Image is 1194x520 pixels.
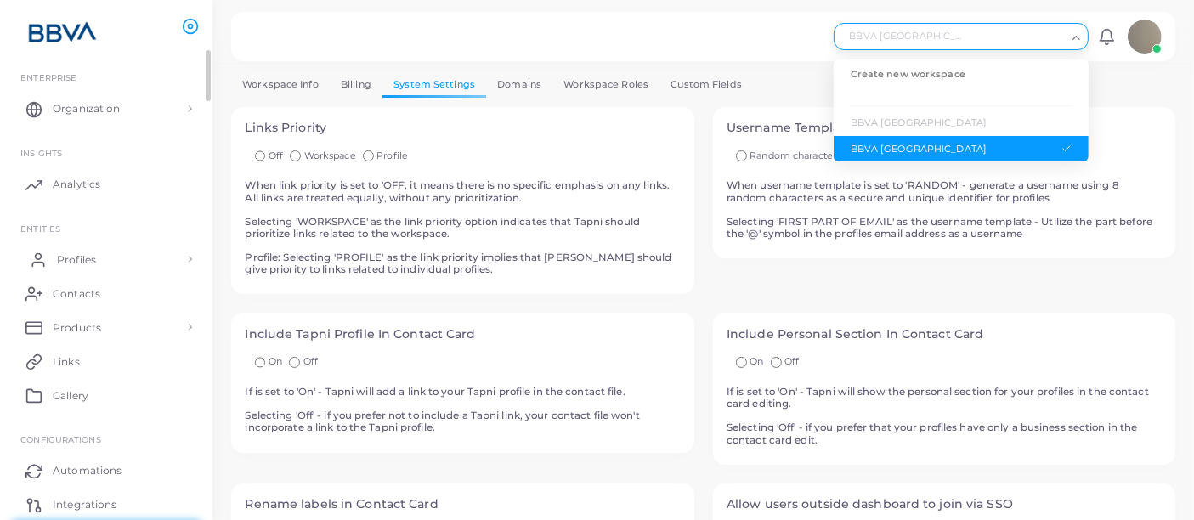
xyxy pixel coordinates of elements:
[486,72,552,97] a: Domains
[53,463,122,478] span: Automations
[750,150,840,161] span: Random characters
[851,142,1072,156] div: BBVA [GEOGRAPHIC_DATA]
[269,150,283,161] span: Off
[13,454,200,488] a: Automations
[851,105,1072,130] div: BBVA [GEOGRAPHIC_DATA]
[727,497,1162,512] h4: Allow users outside dashboard to join via SSO
[13,167,200,201] a: Analytics
[727,386,1162,446] h5: If is set to 'On' - Tapni will show the personal section for your profiles in the contact card ed...
[303,355,318,367] span: Off
[834,23,1089,50] div: Search for option
[269,355,282,367] span: On
[330,72,382,97] a: Billing
[53,320,101,336] span: Products
[841,27,1066,46] input: Search for option
[727,327,1162,342] h4: Include Personal Section In Contact Card
[246,179,681,275] h5: When link priority is set to 'OFF', it means there is no specific emphasis on any links. All link...
[13,310,200,344] a: Products
[53,101,120,116] span: Organization
[13,344,200,378] a: Links
[57,252,96,268] span: Profiles
[53,177,100,192] span: Analytics
[727,179,1162,240] h5: When username template is set to 'RANDOM' - generate a username using 8 random characters as a se...
[1123,20,1166,54] a: avatar
[727,121,1162,135] h4: Username Template
[750,355,763,367] span: On
[13,378,200,412] a: Gallery
[20,72,76,82] span: Enterprise
[382,72,486,97] a: System Settings
[552,72,659,97] a: Workspace Roles
[246,386,681,433] h5: If is set to 'On' - Tapni will add a link to your Tapni profile in the contact file. Selecting 'O...
[20,148,62,158] span: INSIGHTS
[851,68,1072,82] div: Create new workspace
[53,286,100,302] span: Contacts
[53,354,80,370] span: Links
[246,497,681,512] h4: Rename labels in Contact Card
[231,72,330,97] a: Workspace Info
[15,16,110,48] img: logo
[1128,20,1162,54] img: avatar
[659,72,753,97] a: Custom Fields
[376,150,408,161] span: Profile
[20,223,60,234] span: ENTITIES
[53,388,88,404] span: Gallery
[784,355,799,367] span: Off
[13,92,200,126] a: Organization
[20,434,101,444] span: Configurations
[246,327,681,342] h4: Include Tapni Profile In Contact Card
[246,121,681,135] h4: Links Priority
[13,242,200,276] a: Profiles
[53,497,116,512] span: Integrations
[13,276,200,310] a: Contacts
[304,150,356,161] span: Workspace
